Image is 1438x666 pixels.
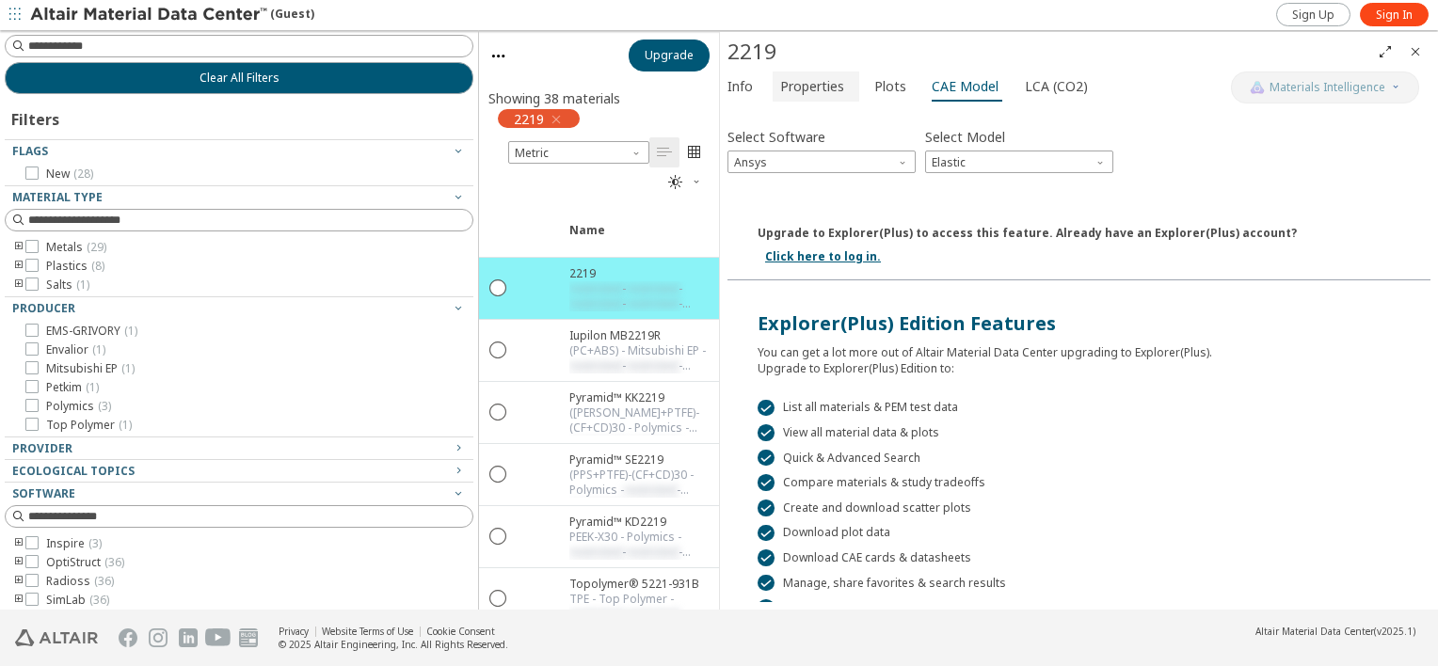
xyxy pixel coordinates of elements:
[645,48,694,63] span: Upgrade
[1370,37,1400,67] button: Full Screen
[200,71,280,86] span: Clear All Filters
[12,189,103,205] span: Material Type
[46,361,135,376] span: Mitsubishi EP
[46,166,93,182] span: New
[508,141,649,164] div: Unit System
[569,327,712,343] div: Iupilon MB2219R
[87,239,106,255] span: ( 29 )
[569,343,712,373] div: (PC+ABS) - Mitsubishi EP - - - - -
[12,463,135,479] span: Ecological Topics
[1360,3,1429,26] a: Sign In
[569,405,712,436] div: ([PERSON_NAME]+PTFE)-(CF+CD)30 - Polymics - - - - -
[488,89,620,107] div: Showing 38 materials
[727,151,916,173] div: Software
[569,468,712,498] div: (PPS+PTFE)-(CF+CD)30 - Polymics - - - - -
[687,145,702,160] i: 
[5,140,473,163] button: Flags
[569,452,712,468] div: Pyramid™ SE2219
[46,593,109,608] span: SimLab
[758,371,1400,401] p: Explorer(Plus) Edition
[569,310,622,326] span: restricted
[925,151,1113,173] div: Model
[12,277,25,293] i: toogle group
[514,110,544,127] span: 2219
[1255,625,1415,638] div: (v2025.1)
[517,222,558,256] span: Expand
[569,295,622,311] span: restricted
[569,357,622,373] span: restricted
[569,576,712,592] div: Topolymer® 5221-931B
[279,638,508,651] div: © 2025 Altair Engineering, Inc. All Rights Reserved.
[932,71,999,102] span: CAE Model
[46,574,114,589] span: Radioss
[12,593,25,608] i: toogle group
[758,344,1400,371] p: Upgrade to
[73,166,93,182] span: ( 28 )
[91,258,104,274] span: ( 8 )
[508,141,649,164] span: Metric
[629,40,710,71] button: Upgrade
[124,323,137,339] span: ( 1 )
[569,389,712,405] div: Pyramid™ KK2219
[874,71,906,102] span: Plots
[758,539,1400,565] div: Explorer(Plus) Edition Features
[1270,80,1385,95] span: Materials Intelligence
[86,379,99,395] span: ( 1 )
[569,544,622,560] span: restricted
[569,559,622,575] span: restricted
[1250,80,1265,95] img: AI Copilot
[12,485,75,501] span: Software
[569,435,622,451] span: restricted
[46,536,102,551] span: Inspire
[758,565,1400,605] div: You can get a lot more out of Altair Material Data Center upgrading to Explorer(Plus). Upgrade to...
[569,281,712,311] div: - - - -
[279,625,309,638] a: Privacy
[12,574,25,589] i: toogle group
[758,446,1297,469] div: Upgrade to Explorer(Plus) to access this feature. Already have an Explorer(Plus) account?
[46,418,132,433] span: Top Polymer
[12,240,25,255] i: toogle group
[98,398,111,414] span: ( 3 )
[104,554,124,570] span: ( 36 )
[626,559,679,575] span: restricted
[46,259,104,274] span: Plastics
[94,573,114,589] span: ( 36 )
[569,280,622,296] span: restricted
[626,606,679,622] span: restricted
[727,151,916,173] span: Ansys
[15,629,98,646] img: Altair Engineering
[1292,8,1334,23] span: Sign Up
[12,300,75,316] span: Producer
[626,357,679,373] span: restricted
[727,123,825,151] label: Select Software
[46,342,105,357] span: Envalior
[1025,71,1088,102] span: LCA (CO2)
[1255,625,1374,638] span: Altair Material Data Center
[569,373,622,388] span: restricted
[5,62,473,94] button: Clear All Filters
[119,417,132,433] span: ( 1 )
[12,259,25,274] i: toogle group
[569,497,622,513] span: restricted
[322,625,413,638] a: Website Terms of Use
[1400,37,1430,67] button: Close
[46,555,124,570] span: OptiStruct
[5,186,473,209] button: Material Type
[1376,8,1413,23] span: Sign In
[626,435,679,451] span: restricted
[5,437,473,460] button: Provider
[679,137,710,167] button: Tile View
[92,341,105,357] span: ( 1 )
[657,145,672,160] i: 
[626,295,679,311] span: restricted
[12,536,25,551] i: toogle group
[925,123,1005,151] label: Select Model
[626,280,679,296] span: restricted
[780,71,844,102] span: Properties
[12,440,72,456] span: Provider
[46,324,137,339] span: EMS-GRIVORY
[727,71,753,102] span: Info
[5,483,473,505] button: Software
[765,477,881,493] a: Click here to log in.
[5,94,69,139] div: Filters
